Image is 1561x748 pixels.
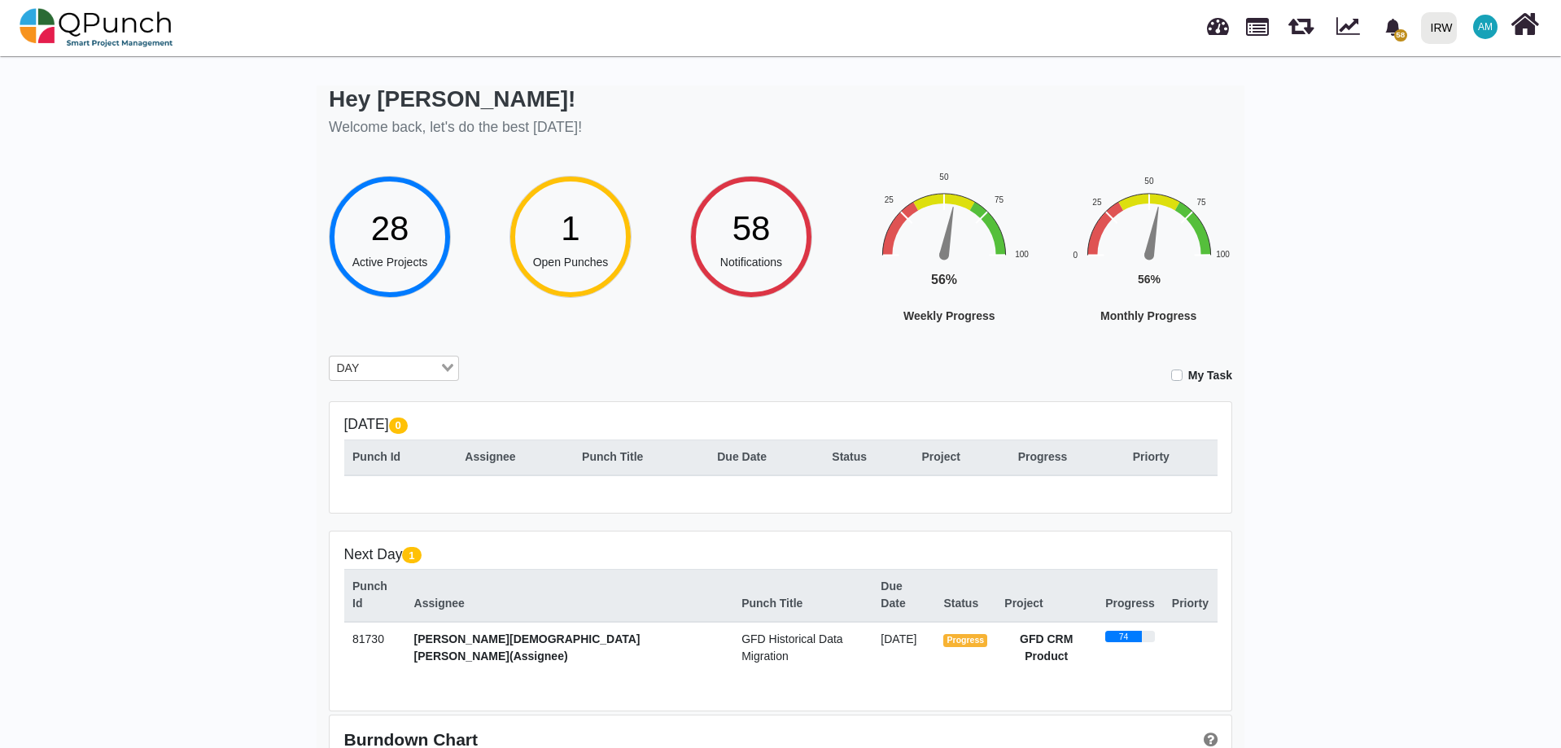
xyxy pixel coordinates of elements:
[582,448,700,466] div: Punch Title
[1431,14,1453,42] div: IRW
[1100,309,1196,322] text: Monthly Progress
[1092,198,1102,207] text: 25
[365,360,438,378] input: Search for option
[533,256,609,269] span: Open Punches
[329,85,582,113] h2: Hey [PERSON_NAME]!
[1328,1,1375,55] div: Dynamic Report
[885,195,894,204] text: 25
[20,3,173,52] img: qpunch-sp.fa6292f.png
[741,595,864,612] div: Punch Title
[872,622,935,674] td: [DATE]
[1463,1,1507,53] a: AM
[1375,1,1415,52] a: bell fill58
[389,418,408,434] span: 0
[561,209,579,247] span: 1
[1015,250,1029,259] text: 100
[943,595,987,612] div: Status
[1020,632,1073,663] strong: GFD CRM Product
[414,595,725,612] div: Assignee
[1188,367,1232,384] label: My Task
[1052,170,1304,372] div: Monthly Progress. Highcharts interactive chart.
[1073,250,1078,259] text: 0
[871,170,1123,372] svg: Interactive chart
[414,632,641,663] span: [PERSON_NAME][DEMOGRAPHIC_DATA][PERSON_NAME](Assignee)
[1246,11,1269,36] span: Projects
[1288,8,1314,35] span: Releases
[1216,250,1230,259] text: 100
[1384,19,1401,36] svg: bell fill
[1379,12,1407,42] div: Notification
[352,256,428,269] span: Active Projects
[465,448,565,466] div: Assignee
[1133,448,1209,466] div: Priorty
[921,448,1000,466] div: Project
[732,209,771,247] span: 58
[352,632,384,645] span: 81730
[943,634,987,647] span: Progress
[1473,15,1498,39] span: Asad Malik
[871,170,1123,372] div: Weekly Progress. Highcharts interactive chart.
[329,119,582,136] h5: Welcome back, let's do the best [DATE]!
[939,206,958,256] path: 56 %. Speed.
[1196,198,1206,207] text: 75
[832,448,904,466] div: Status
[1478,22,1493,32] span: AM
[333,360,363,378] span: DAY
[1018,448,1116,466] div: Progress
[1207,10,1229,34] span: Dashboard
[717,448,815,466] div: Due Date
[1414,1,1463,55] a: IRW
[344,546,1218,563] h5: Next Day
[402,547,421,563] span: 1
[352,578,397,612] div: Punch Id
[995,195,1004,203] text: 75
[1004,595,1088,612] div: Project
[931,273,957,287] text: 56%
[1172,595,1209,612] div: Priorty
[329,356,459,382] div: Search for option
[1138,273,1161,286] text: 56%
[1105,595,1155,612] div: Progress
[1105,631,1142,642] div: 74
[1394,29,1407,42] span: 58
[1144,206,1163,256] path: 56 %. Speed.
[1511,9,1539,40] i: Home
[352,448,448,466] div: Punch Id
[371,209,409,247] span: 28
[939,172,949,181] text: 50
[720,256,782,269] span: Notifications
[1052,170,1304,372] svg: Interactive chart
[344,416,1218,433] h5: [DATE]
[903,309,995,322] text: Weekly Progress
[1144,176,1154,185] text: 50
[741,632,842,663] span: GFD Historical Data Migration
[881,578,926,612] div: Due Date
